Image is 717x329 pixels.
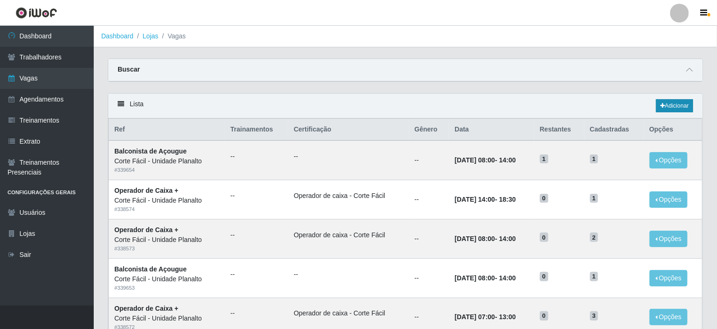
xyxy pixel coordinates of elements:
button: Opções [650,191,688,208]
time: 14:00 [499,274,516,282]
ul: -- [294,152,403,161]
div: Corte Fácil - Unidade Planalto [114,156,219,166]
span: 0 [540,194,548,203]
span: 0 [540,272,548,281]
strong: - [455,156,515,164]
td: -- [409,219,449,258]
strong: Balconista de Açougue [114,265,187,273]
li: Operador de caixa - Corte Fácil [294,191,403,201]
span: 0 [540,311,548,321]
button: Opções [650,309,688,325]
ul: -- [231,308,283,318]
strong: Operador de Caixa + [114,226,179,234]
th: Opções [644,119,702,141]
time: [DATE] 08:00 [455,235,495,242]
th: Data [449,119,534,141]
span: 2 [590,233,598,242]
td: -- [409,140,449,180]
th: Gênero [409,119,449,141]
a: Adicionar [656,99,693,112]
strong: - [455,274,515,282]
th: Cadastradas [584,119,644,141]
div: # 339653 [114,284,219,292]
time: [DATE] 08:00 [455,274,495,282]
div: # 338574 [114,205,219,213]
div: # 339654 [114,166,219,174]
td: -- [409,180,449,219]
div: # 338573 [114,245,219,253]
button: Opções [650,231,688,247]
span: 1 [590,194,598,203]
span: 0 [540,233,548,242]
time: 13:00 [499,313,516,321]
time: [DATE] 08:00 [455,156,495,164]
time: [DATE] 14:00 [455,196,495,203]
div: Corte Fácil - Unidade Planalto [114,235,219,245]
ul: -- [231,270,283,279]
strong: - [455,196,515,203]
span: 1 [590,154,598,164]
div: Corte Fácil - Unidade Planalto [114,196,219,205]
strong: Buscar [118,66,140,73]
th: Ref [109,119,225,141]
time: 18:30 [499,196,516,203]
strong: - [455,313,515,321]
img: CoreUI Logo [15,7,57,19]
div: Lista [108,94,702,118]
span: 1 [590,272,598,281]
ul: -- [294,270,403,279]
strong: Operador de Caixa + [114,187,179,194]
time: 14:00 [499,156,516,164]
button: Opções [650,152,688,168]
time: 14:00 [499,235,516,242]
ul: -- [231,230,283,240]
span: 1 [540,154,548,164]
ul: -- [231,152,283,161]
li: Operador de caixa - Corte Fácil [294,230,403,240]
strong: - [455,235,515,242]
time: [DATE] 07:00 [455,313,495,321]
li: Operador de caixa - Corte Fácil [294,308,403,318]
nav: breadcrumb [94,26,717,47]
button: Opções [650,270,688,286]
div: Corte Fácil - Unidade Planalto [114,314,219,323]
a: Dashboard [101,32,134,40]
strong: Operador de Caixa + [114,305,179,312]
a: Lojas [142,32,158,40]
ul: -- [231,191,283,201]
span: 3 [590,311,598,321]
div: Corte Fácil - Unidade Planalto [114,274,219,284]
th: Trainamentos [225,119,288,141]
th: Restantes [534,119,584,141]
td: -- [409,258,449,298]
li: Vagas [158,31,186,41]
strong: Balconista de Açougue [114,147,187,155]
th: Certificação [288,119,409,141]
